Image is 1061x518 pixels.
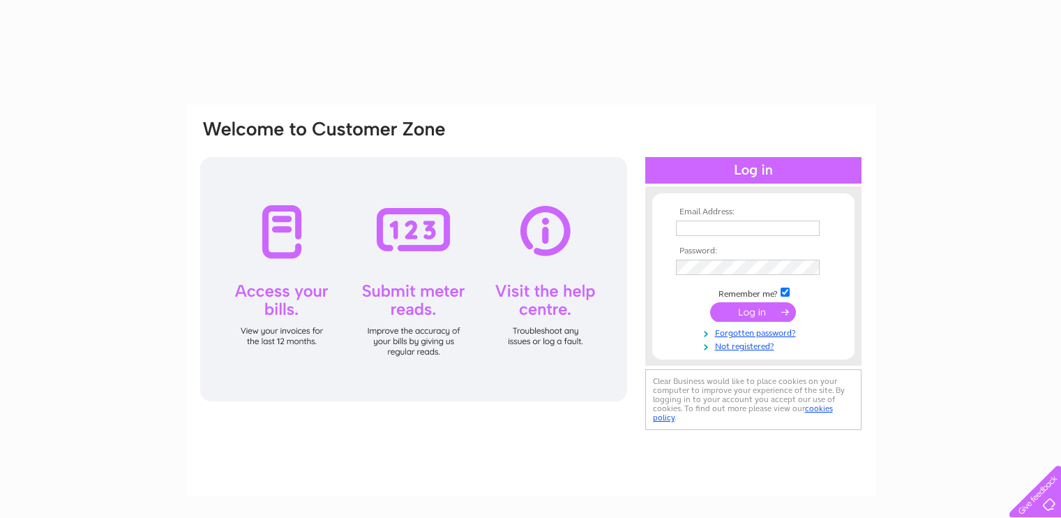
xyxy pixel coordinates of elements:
[653,404,833,422] a: cookies policy
[672,286,834,299] td: Remember me?
[645,369,861,430] div: Clear Business would like to place cookies on your computer to improve your experience of the sit...
[710,302,796,322] input: Submit
[676,339,834,352] a: Not registered?
[676,325,834,339] a: Forgotten password?
[672,207,834,217] th: Email Address:
[672,246,834,256] th: Password:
